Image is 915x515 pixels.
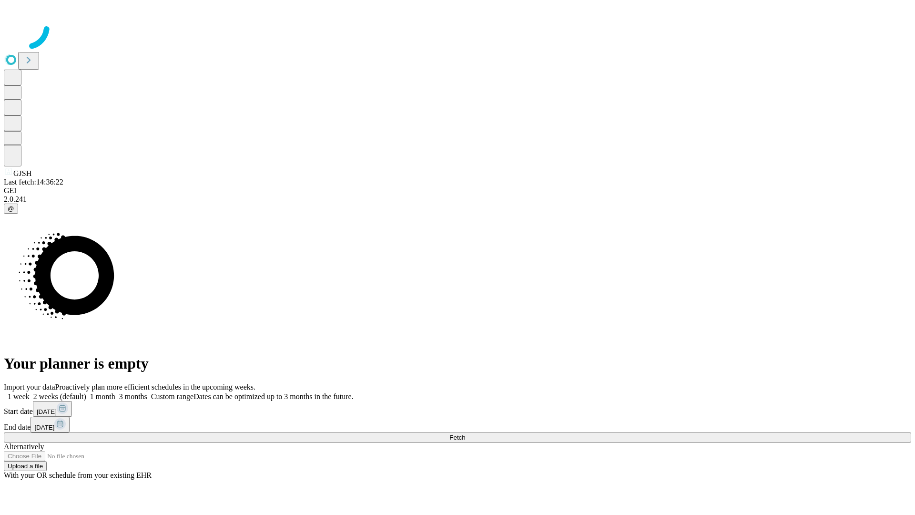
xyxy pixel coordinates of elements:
[4,471,152,479] span: With your OR schedule from your existing EHR
[34,424,54,431] span: [DATE]
[4,186,911,195] div: GEI
[33,392,86,401] span: 2 weeks (default)
[4,355,911,372] h1: Your planner is empty
[33,401,72,417] button: [DATE]
[4,204,18,214] button: @
[4,461,47,471] button: Upload a file
[37,408,57,415] span: [DATE]
[4,178,63,186] span: Last fetch: 14:36:22
[151,392,193,401] span: Custom range
[55,383,255,391] span: Proactively plan more efficient schedules in the upcoming weeks.
[30,417,70,433] button: [DATE]
[4,401,911,417] div: Start date
[8,392,30,401] span: 1 week
[4,195,911,204] div: 2.0.241
[13,169,31,177] span: GJSH
[119,392,147,401] span: 3 months
[449,434,465,441] span: Fetch
[193,392,353,401] span: Dates can be optimized up to 3 months in the future.
[4,433,911,443] button: Fetch
[4,417,911,433] div: End date
[8,205,14,212] span: @
[4,443,44,451] span: Alternatively
[4,383,55,391] span: Import your data
[90,392,115,401] span: 1 month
